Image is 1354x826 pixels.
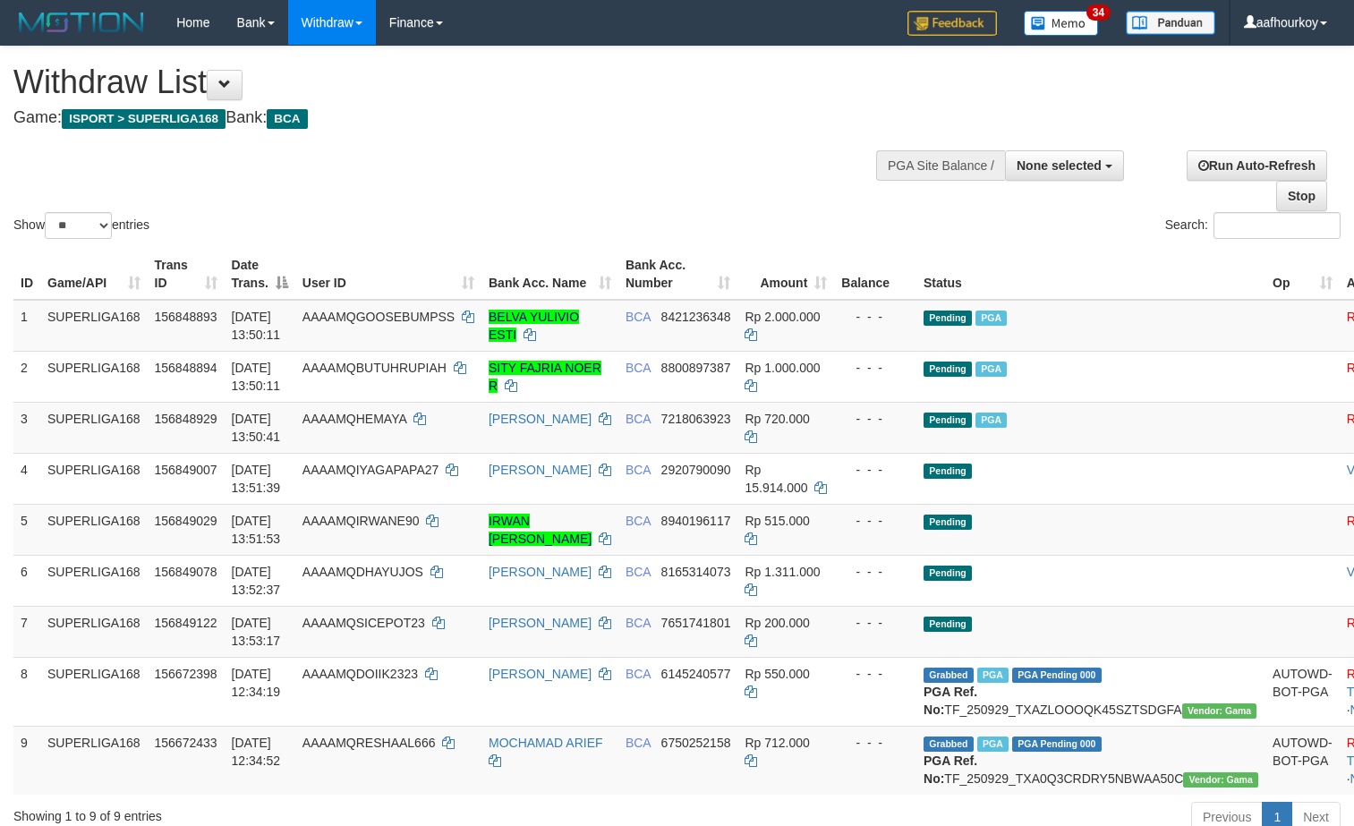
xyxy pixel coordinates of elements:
td: AUTOWD-BOT-PGA [1265,657,1340,726]
span: AAAAMQGOOSEBUMPSS [302,310,455,324]
span: Pending [924,311,972,326]
span: [DATE] 13:53:17 [232,616,281,648]
span: PGA Pending [1012,668,1102,683]
span: AAAAMQHEMAYA [302,412,406,426]
span: BCA [626,736,651,750]
span: Copy 2920790090 to clipboard [661,463,731,477]
span: Marked by aafchhiseyha [975,362,1007,377]
span: Pending [924,413,972,428]
label: Show entries [13,212,149,239]
span: Grabbed [924,668,974,683]
td: SUPERLIGA168 [40,726,148,795]
a: [PERSON_NAME] [489,616,592,630]
span: Rp 1.000.000 [745,361,820,375]
button: None selected [1005,150,1124,181]
a: [PERSON_NAME] [489,463,592,477]
td: 3 [13,402,40,453]
span: Copy 6145240577 to clipboard [661,667,731,681]
span: None selected [1017,158,1102,173]
a: Stop [1276,181,1327,211]
th: Op: activate to sort column ascending [1265,249,1340,300]
span: [DATE] 13:50:41 [232,412,281,444]
span: BCA [626,616,651,630]
span: 156849007 [155,463,217,477]
span: Rp 1.311.000 [745,565,820,579]
span: Pending [924,617,972,632]
a: [PERSON_NAME] [489,565,592,579]
span: BCA [626,565,651,579]
span: AAAAMQBUTUHRUPIAH [302,361,447,375]
span: Pending [924,515,972,530]
span: Copy 7651741801 to clipboard [661,616,731,630]
div: - - - [841,410,909,428]
span: Copy 8800897387 to clipboard [661,361,731,375]
img: panduan.png [1126,11,1215,35]
span: Grabbed [924,737,974,752]
div: - - - [841,614,909,632]
span: PGA Pending [1012,737,1102,752]
a: [PERSON_NAME] [489,412,592,426]
span: Vendor URL: https://trx31.1velocity.biz [1183,772,1258,788]
h1: Withdraw List [13,64,885,100]
span: AAAAMQIYAGAPAPA27 [302,463,439,477]
td: 5 [13,504,40,555]
div: PGA Site Balance / [876,150,1005,181]
th: Date Trans.: activate to sort column descending [225,249,295,300]
span: 156848894 [155,361,217,375]
td: TF_250929_TXA0Q3CRDRY5NBWAA50C [916,726,1265,795]
span: BCA [626,361,651,375]
span: Rp 200.000 [745,616,809,630]
td: SUPERLIGA168 [40,555,148,606]
span: BCA [267,109,307,129]
span: Pending [924,362,972,377]
td: 1 [13,300,40,352]
th: Bank Acc. Number: activate to sort column ascending [618,249,738,300]
span: Pending [924,566,972,581]
th: Status [916,249,1265,300]
span: Pending [924,464,972,479]
td: 6 [13,555,40,606]
span: BCA [626,514,651,528]
td: SUPERLIGA168 [40,504,148,555]
div: Showing 1 to 9 of 9 entries [13,800,550,825]
a: [PERSON_NAME] [489,667,592,681]
span: BCA [626,310,651,324]
a: BELVA YULIVIO ESTI [489,310,579,342]
span: BCA [626,463,651,477]
td: SUPERLIGA168 [40,300,148,352]
span: Marked by aafsoycanthlai [977,668,1009,683]
span: 156849078 [155,565,217,579]
td: SUPERLIGA168 [40,657,148,726]
img: Feedback.jpg [907,11,997,36]
span: Copy 6750252158 to clipboard [661,736,731,750]
td: 8 [13,657,40,726]
span: AAAAMQSICEPOT23 [302,616,425,630]
span: [DATE] 13:50:11 [232,310,281,342]
span: [DATE] 13:50:11 [232,361,281,393]
span: 156849122 [155,616,217,630]
td: 7 [13,606,40,657]
span: ISPORT > SUPERLIGA168 [62,109,226,129]
label: Search: [1165,212,1341,239]
span: [DATE] 12:34:52 [232,736,281,768]
div: - - - [841,563,909,581]
span: [DATE] 13:52:37 [232,565,281,597]
td: AUTOWD-BOT-PGA [1265,726,1340,795]
td: 4 [13,453,40,504]
span: Vendor URL: https://trx31.1velocity.biz [1182,703,1257,719]
th: Balance [834,249,916,300]
span: Copy 7218063923 to clipboard [661,412,731,426]
span: [DATE] 13:51:39 [232,463,281,495]
div: - - - [841,359,909,377]
td: 9 [13,726,40,795]
b: PGA Ref. No: [924,685,977,717]
span: Rp 720.000 [745,412,809,426]
span: [DATE] 13:51:53 [232,514,281,546]
span: Copy 8421236348 to clipboard [661,310,731,324]
span: AAAAMQDHAYUJOS [302,565,423,579]
a: Run Auto-Refresh [1187,150,1327,181]
a: IRWAN [PERSON_NAME] [489,514,592,546]
span: Rp 515.000 [745,514,809,528]
td: SUPERLIGA168 [40,351,148,402]
div: - - - [841,665,909,683]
